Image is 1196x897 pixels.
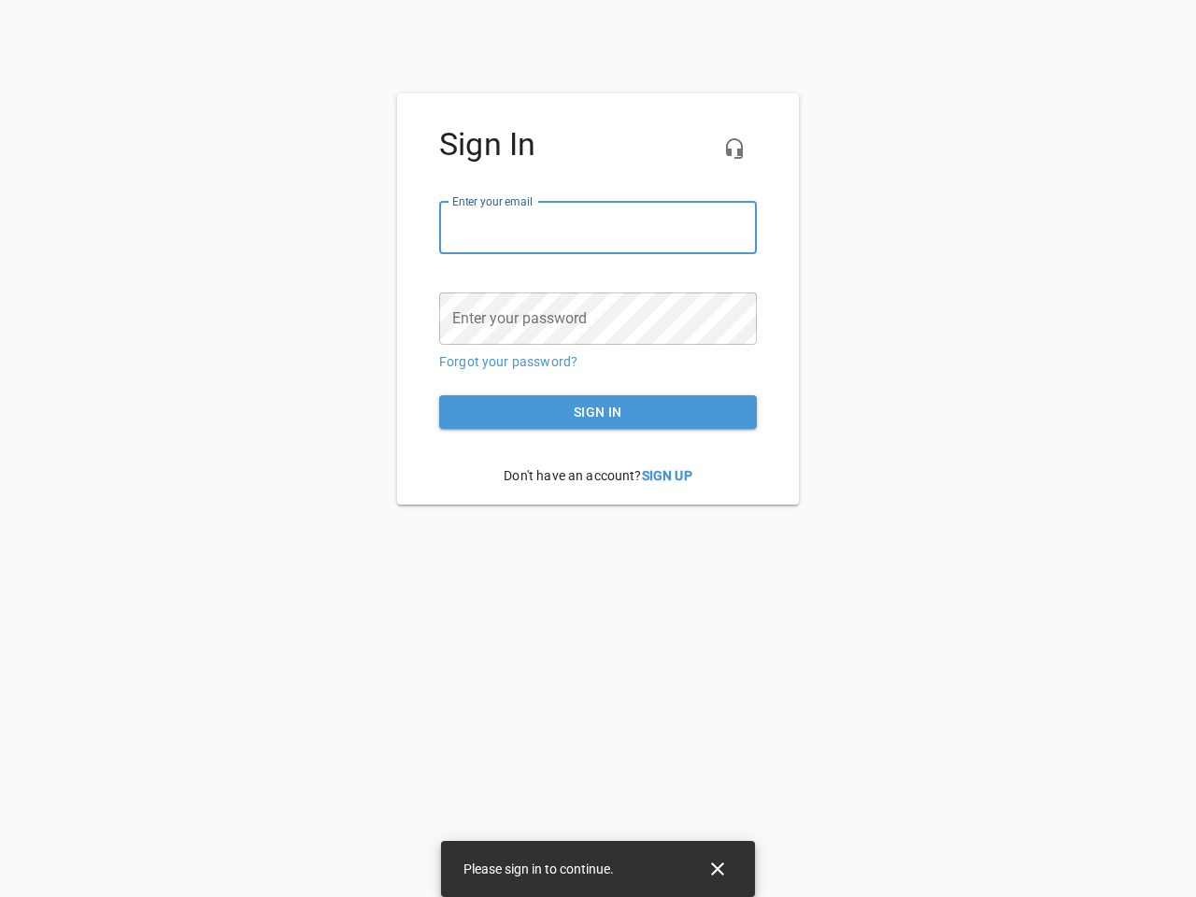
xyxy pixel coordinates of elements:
a: Forgot your password? [439,354,577,369]
span: Sign in [454,401,742,424]
button: Sign in [439,395,757,430]
span: Please sign in to continue. [463,861,614,876]
iframe: Chat [788,210,1182,883]
a: Sign Up [642,468,692,483]
p: Don't have an account? [439,452,757,500]
button: Close [695,847,740,891]
h4: Sign In [439,126,757,164]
